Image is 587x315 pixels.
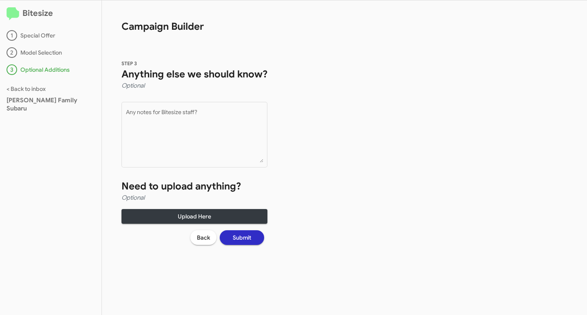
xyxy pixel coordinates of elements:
[7,64,95,75] div: Optional Additions
[197,230,210,245] span: Back
[121,180,267,193] h1: Need to upload anything?
[7,64,17,75] div: 3
[121,209,267,224] button: Upload Here
[121,60,137,66] span: STEP 3
[121,193,267,203] h4: Optional
[7,47,17,58] div: 2
[121,81,267,90] h4: Optional
[102,0,287,33] h1: Campaign Builder
[7,85,46,93] a: < Back to inbox
[7,30,95,41] div: Special Offer
[233,230,251,245] span: Submit
[220,230,264,245] button: Submit
[190,230,216,245] button: Back
[7,7,19,20] img: logo-minimal.svg
[128,209,261,224] span: Upload Here
[7,96,95,112] div: [PERSON_NAME] Family Subaru
[121,68,267,81] h1: Anything else we should know?
[7,30,17,41] div: 1
[7,7,95,20] h2: Bitesize
[7,47,95,58] div: Model Selection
